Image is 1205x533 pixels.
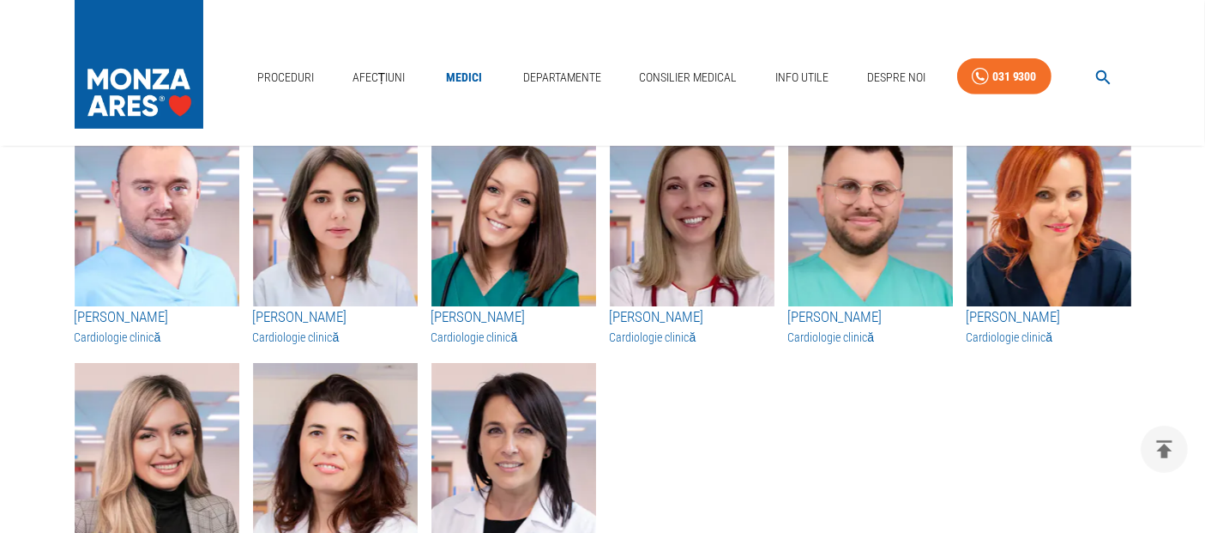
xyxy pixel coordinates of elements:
[788,306,953,346] a: [PERSON_NAME]Cardiologie clinică
[967,118,1131,306] img: Dr. Simona Costea
[788,118,953,306] img: Dr. Alexandru Achim
[860,60,932,95] a: Despre Noi
[632,60,744,95] a: Consilier Medical
[992,66,1037,88] div: 031 9300
[253,306,418,329] h3: [PERSON_NAME]
[788,329,953,346] h3: Cardiologie clinică
[253,306,418,346] a: [PERSON_NAME]Cardiologie clinică
[610,306,774,346] a: [PERSON_NAME]Cardiologie clinică
[967,329,1131,346] h3: Cardiologie clinică
[75,329,239,346] h3: Cardiologie clinică
[788,306,953,329] h3: [PERSON_NAME]
[75,306,239,329] h3: [PERSON_NAME]
[768,60,835,95] a: Info Utile
[431,118,596,306] img: Dr. Dana Găvan
[250,60,321,95] a: Proceduri
[253,118,418,306] img: Dr. Cristina Gheorghiu
[516,60,608,95] a: Departamente
[431,306,596,329] h3: [PERSON_NAME]
[610,118,774,306] img: Dr. Bardos Kinga
[75,306,239,346] a: [PERSON_NAME]Cardiologie clinică
[1141,426,1188,473] button: delete
[431,306,596,346] a: [PERSON_NAME]Cardiologie clinică
[75,118,239,306] img: Dr. Mădălin Marc
[253,329,418,346] h3: Cardiologie clinică
[346,60,413,95] a: Afecțiuni
[610,306,774,329] h3: [PERSON_NAME]
[957,58,1051,95] a: 031 9300
[610,329,774,346] h3: Cardiologie clinică
[437,60,491,95] a: Medici
[431,329,596,346] h3: Cardiologie clinică
[967,306,1131,346] a: [PERSON_NAME]Cardiologie clinică
[967,306,1131,329] h3: [PERSON_NAME]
